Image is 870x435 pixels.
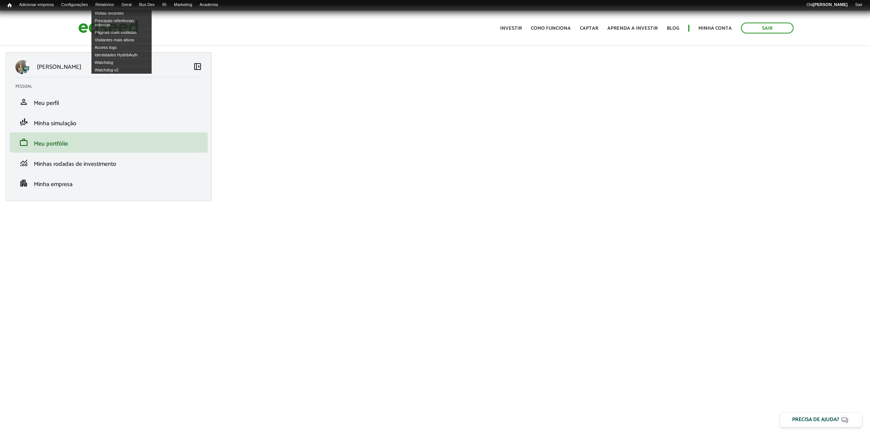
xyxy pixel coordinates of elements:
img: EqSeed [78,18,138,38]
a: Como funciona [531,26,571,31]
span: finance_mode [19,118,28,127]
a: RI [158,2,170,8]
a: Sair [741,23,794,33]
span: apartment [19,179,28,188]
span: Meu portfólio [34,139,68,149]
a: Olá[PERSON_NAME] [803,2,851,8]
span: person [19,97,28,106]
li: Meu perfil [10,92,208,112]
strong: [PERSON_NAME] [813,2,847,7]
p: [PERSON_NAME] [37,64,81,71]
span: Meu perfil [34,98,59,108]
a: personMeu perfil [15,97,202,106]
span: Início [8,3,12,8]
a: Investir [500,26,522,31]
a: workMeu portfólio [15,138,202,147]
a: apartmentMinha empresa [15,179,202,188]
a: Aprenda a investir [607,26,658,31]
a: Início [4,2,15,9]
span: Minha simulação [34,118,76,129]
a: Visitas recentes [91,9,152,17]
a: Geral [118,2,135,8]
span: Minhas rodadas de investimento [34,159,116,169]
a: Marketing [170,2,196,8]
a: Academia [196,2,222,8]
a: Bus Dev [135,2,159,8]
span: work [19,138,28,147]
li: Minha simulação [10,112,208,132]
a: Relatórios [91,2,117,8]
a: finance_modeMinha simulação [15,118,202,127]
li: Minha empresa [10,173,208,193]
li: Meu portfólio [10,132,208,153]
a: Colapsar menu [193,62,202,73]
a: Adicionar empresa [15,2,58,8]
a: monitoringMinhas rodadas de investimento [15,158,202,167]
a: Minha conta [698,26,732,31]
span: monitoring [19,158,28,167]
li: Minhas rodadas de investimento [10,153,208,173]
h2: Pessoal [15,84,208,89]
span: left_panel_close [193,62,202,71]
a: Blog [667,26,679,31]
a: Captar [580,26,598,31]
span: Minha empresa [34,179,73,189]
a: Sair [851,2,866,8]
a: Configurações [58,2,92,8]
